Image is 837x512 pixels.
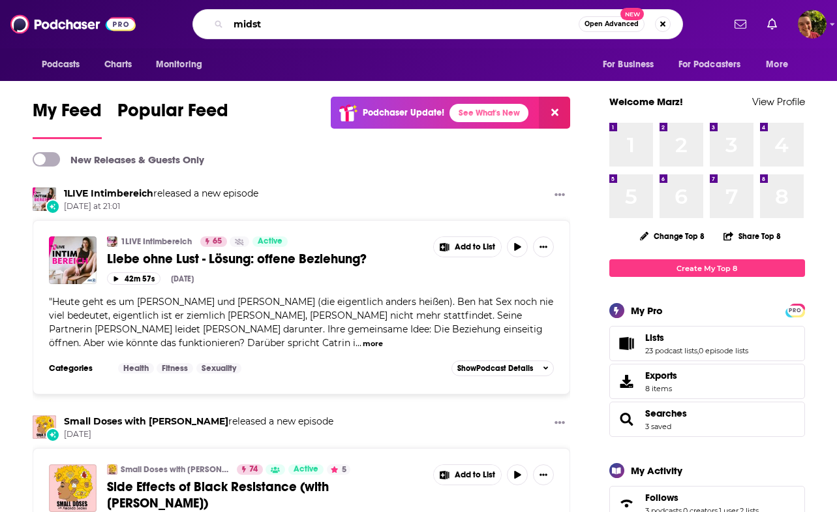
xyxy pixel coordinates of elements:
[609,402,805,437] span: Searches
[104,56,132,74] span: Charts
[107,479,329,511] span: Side Effects of Black Resistance (with [PERSON_NAME])
[631,304,663,317] div: My Pro
[10,12,136,37] img: Podchaser - Follow, Share and Rate Podcasts
[455,242,495,252] span: Add to List
[757,52,804,77] button: open menu
[49,464,97,512] a: Side Effects of Black Resistance (with Kellie Carter Jackson)
[196,363,241,374] a: Sexuality
[33,415,56,439] img: Small Doses with Amanda Seales
[723,223,782,249] button: Share Top 8
[64,429,333,440] span: [DATE]
[147,52,219,77] button: open menu
[697,346,699,355] span: ,
[107,272,160,285] button: 42m 57s
[64,201,258,212] span: [DATE] at 21:01
[107,479,424,511] a: Side Effects of Black Resistance (with [PERSON_NAME])
[121,464,228,475] a: Small Doses with [PERSON_NAME]
[107,251,367,267] span: Liebe ohne Lust - Lösung: offene Beziehung?
[762,13,782,35] a: Show notifications dropdown
[46,428,60,442] div: New Episode
[363,107,444,118] p: Podchaser Update!
[213,235,222,248] span: 65
[614,334,640,353] a: Lists
[645,492,759,504] a: Follows
[46,199,60,214] div: New Episode
[49,296,553,349] span: Heute geht es um [PERSON_NAME] und [PERSON_NAME] (die eigentlich anders heißen). Ben hat Sex noch...
[228,14,579,35] input: Search podcasts, credits, & more...
[533,464,554,485] button: Show More Button
[645,332,748,344] a: Lists
[632,228,713,244] button: Change Top 8
[258,235,282,248] span: Active
[678,56,741,74] span: For Podcasters
[107,251,424,267] a: Liebe ohne Lust - Lösung: offene Beziehung?
[356,337,361,349] span: ...
[620,8,644,20] span: New
[327,464,350,475] button: 5
[645,370,677,381] span: Exports
[798,10,827,39] span: Logged in as Marz
[579,16,645,32] button: Open AdvancedNew
[631,464,682,477] div: My Activity
[549,187,570,204] button: Show More Button
[455,470,495,480] span: Add to List
[585,21,639,27] span: Open Advanced
[434,237,502,257] button: Show More Button
[614,372,640,391] span: Exports
[64,187,153,199] a: 1LIVE Intimbereich
[766,56,788,74] span: More
[33,52,97,77] button: open menu
[117,99,228,139] a: Popular Feed
[171,274,194,283] div: [DATE]
[157,363,193,374] a: Fitness
[156,56,202,74] span: Monitoring
[645,332,664,344] span: Lists
[434,465,502,485] button: Show More Button
[49,363,108,374] h3: Categories
[729,13,752,35] a: Show notifications dropdown
[200,236,227,247] a: 65
[42,56,80,74] span: Podcasts
[699,346,748,355] a: 0 episode lists
[49,296,553,349] span: "
[645,422,671,431] a: 3 saved
[645,408,687,419] a: Searches
[609,364,805,399] a: Exports
[451,360,555,376] button: ShowPodcast Details
[107,464,117,475] img: Small Doses with Amanda Seales
[288,464,324,475] a: Active
[609,95,683,108] a: Welcome Marz!
[609,326,805,361] span: Lists
[118,363,154,374] a: Health
[609,259,805,277] a: Create My Top 8
[121,236,192,247] a: 1LIVE Intimbereich
[64,187,258,200] h3: released a new episode
[603,56,654,74] span: For Business
[33,187,56,211] img: 1LIVE Intimbereich
[237,464,263,475] a: 74
[49,236,97,284] img: Liebe ohne Lust - Lösung: offene Beziehung?
[798,10,827,39] img: User Profile
[192,9,683,39] div: Search podcasts, credits, & more...
[457,364,533,373] span: Show Podcast Details
[252,236,288,247] a: Active
[64,415,333,428] h3: released a new episode
[752,95,805,108] a: View Profile
[294,463,318,476] span: Active
[645,384,677,393] span: 8 items
[787,305,803,315] a: PRO
[107,236,117,247] img: 1LIVE Intimbereich
[614,410,640,428] a: Searches
[645,492,678,504] span: Follows
[645,346,697,355] a: 23 podcast lists
[363,338,383,349] button: more
[64,415,228,427] a: Small Doses with Amanda Seales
